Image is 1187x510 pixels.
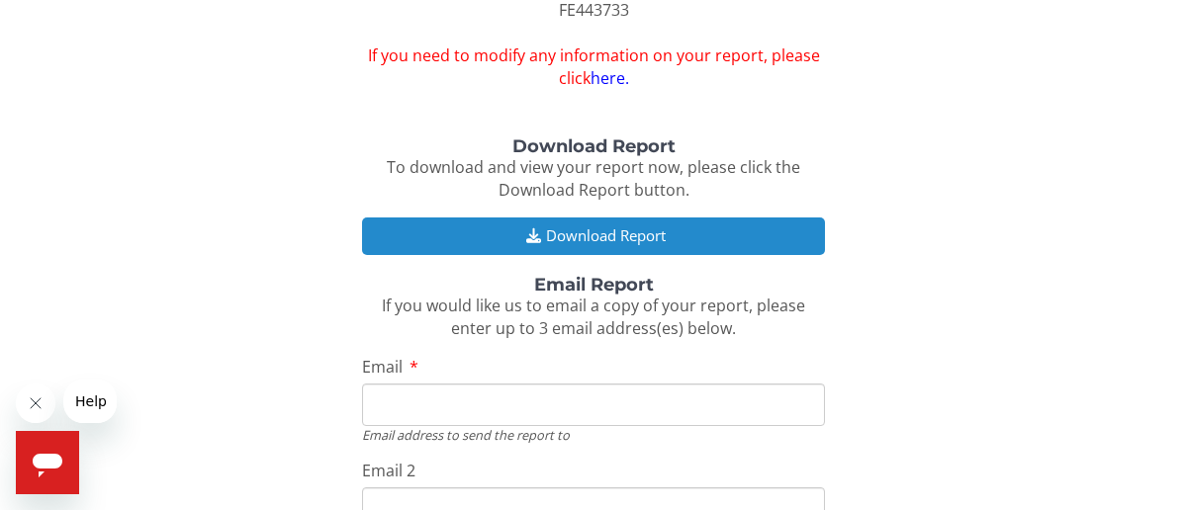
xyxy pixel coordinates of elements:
iframe: Close message [16,383,55,423]
iframe: Message from company [63,380,117,423]
strong: Email Report [534,274,654,296]
div: Email address to send the report to [362,426,825,444]
span: Email [362,356,403,378]
span: If you need to modify any information on your report, please click [362,44,825,90]
a: here. [591,67,629,89]
strong: Download Report [512,135,676,157]
button: Download Report [362,217,825,254]
span: Email 2 [362,460,415,481]
span: If you would like us to email a copy of your report, please enter up to 3 email address(es) below. [382,295,805,339]
span: To download and view your report now, please click the Download Report button. [387,156,800,201]
iframe: Button to launch messaging window [16,431,79,494]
